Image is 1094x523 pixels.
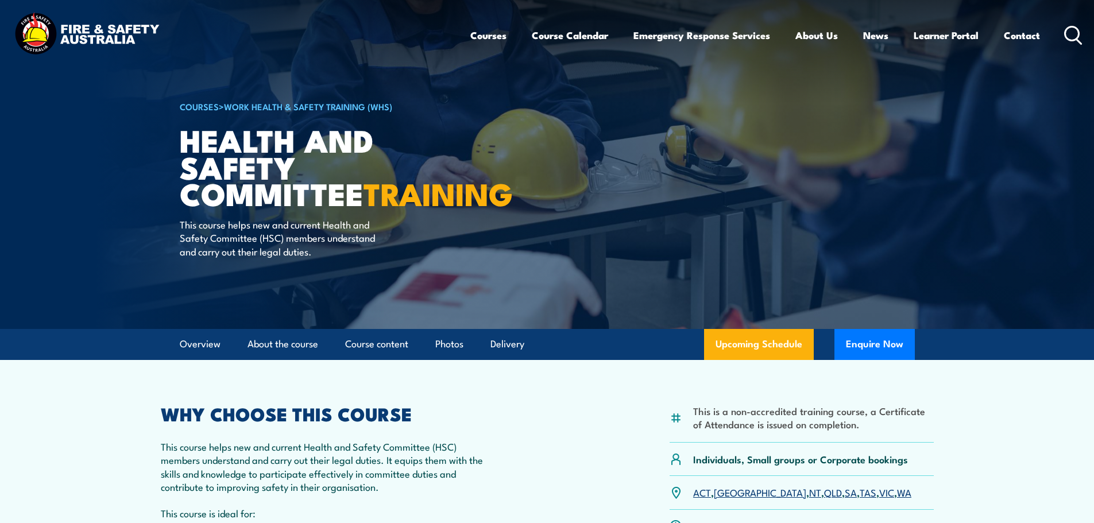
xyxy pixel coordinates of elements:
a: Emergency Response Services [633,20,770,51]
strong: TRAINING [364,169,513,216]
a: Course content [345,329,408,359]
a: COURSES [180,100,219,113]
a: ACT [693,485,711,499]
button: Enquire Now [834,329,915,360]
a: Photos [435,329,463,359]
a: Contact [1004,20,1040,51]
a: Course Calendar [532,20,608,51]
h6: > [180,99,463,113]
a: WA [897,485,911,499]
a: QLD [824,485,842,499]
h1: Health and Safety Committee [180,126,463,207]
p: This course helps new and current Health and Safety Committee (HSC) members understand and carry ... [180,218,389,258]
a: Delivery [490,329,524,359]
a: About the course [248,329,318,359]
a: About Us [795,20,838,51]
a: Overview [180,329,221,359]
p: , , , , , , , [693,486,911,499]
a: Learner Portal [914,20,979,51]
p: This course is ideal for: [161,506,496,520]
a: VIC [879,485,894,499]
a: TAS [860,485,876,499]
a: [GEOGRAPHIC_DATA] [714,485,806,499]
p: Individuals, Small groups or Corporate bookings [693,452,908,466]
a: Upcoming Schedule [704,329,814,360]
a: NT [809,485,821,499]
a: News [863,20,888,51]
h2: WHY CHOOSE THIS COURSE [161,405,496,421]
li: This is a non-accredited training course, a Certificate of Attendance is issued on completion. [693,404,934,431]
a: Courses [470,20,507,51]
a: SA [845,485,857,499]
a: Work Health & Safety Training (WHS) [224,100,392,113]
p: This course helps new and current Health and Safety Committee (HSC) members understand and carry ... [161,440,496,494]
